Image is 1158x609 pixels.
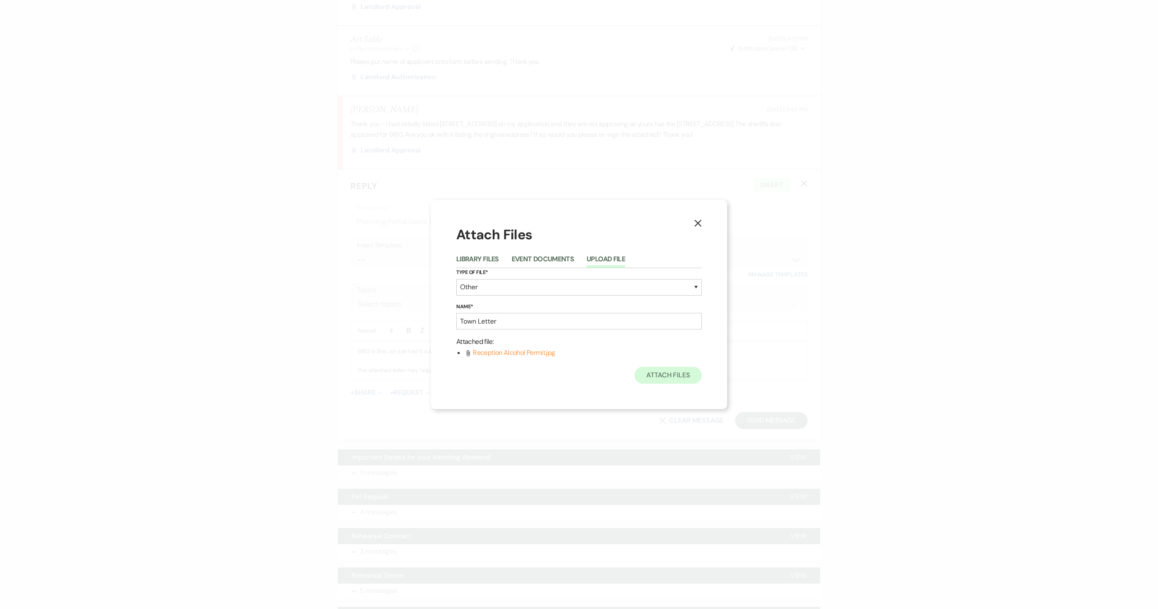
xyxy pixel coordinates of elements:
[456,225,702,244] h1: Attach Files
[587,256,625,268] button: Upload File
[456,302,702,312] label: Name*
[634,367,702,384] button: Attach Files
[512,256,574,268] button: Event Documents
[473,348,555,357] span: Reception Alcohol Permit.jpg
[456,268,702,277] label: Type of File*
[456,256,499,268] button: Library Files
[456,336,702,347] p: Attached file :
